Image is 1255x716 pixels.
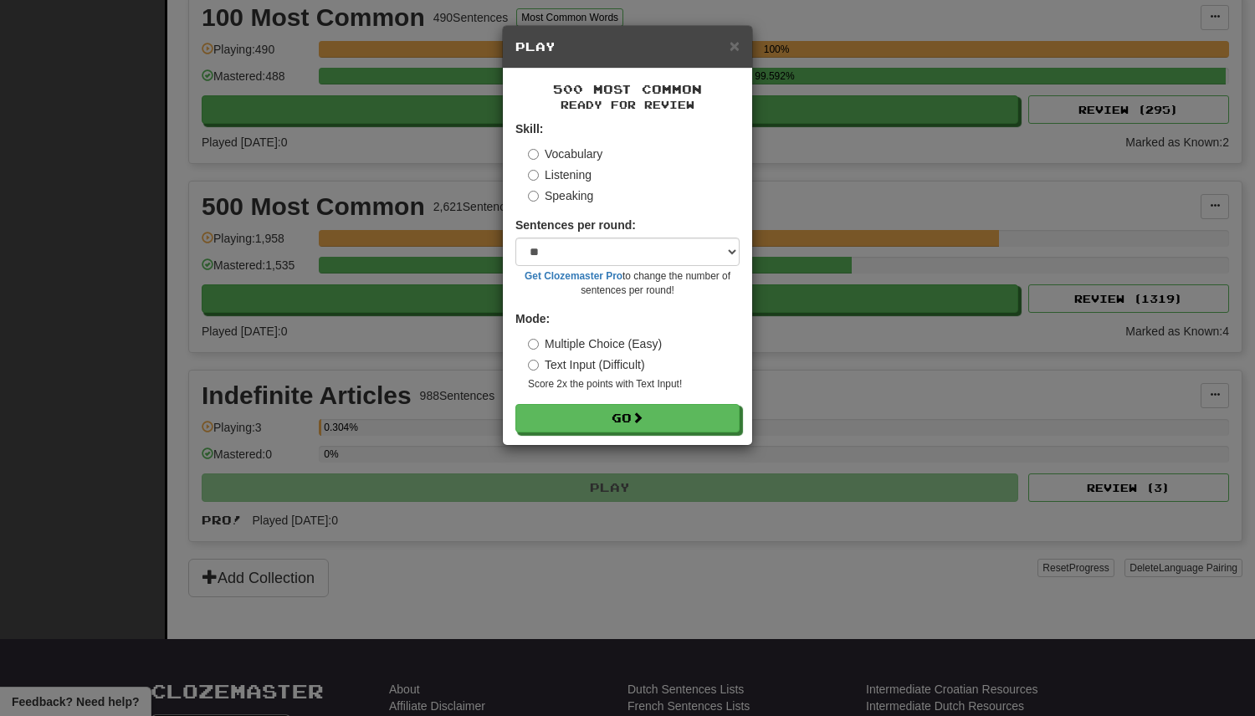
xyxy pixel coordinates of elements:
[528,339,539,350] input: Multiple Choice (Easy)
[515,217,636,233] label: Sentences per round:
[528,360,539,371] input: Text Input (Difficult)
[528,149,539,160] input: Vocabulary
[515,98,740,112] small: Ready for Review
[730,36,740,55] span: ×
[528,191,539,202] input: Speaking
[525,270,622,282] a: Get Clozemaster Pro
[515,404,740,432] button: Go
[515,38,740,55] h5: Play
[528,377,740,391] small: Score 2x the points with Text Input !
[730,37,740,54] button: Close
[528,356,645,373] label: Text Input (Difficult)
[515,122,543,136] strong: Skill:
[515,312,550,325] strong: Mode:
[528,170,539,181] input: Listening
[528,187,593,204] label: Speaking
[528,335,662,352] label: Multiple Choice (Easy)
[528,146,602,162] label: Vocabulary
[528,166,592,183] label: Listening
[515,269,740,298] small: to change the number of sentences per round!
[553,82,702,96] span: 500 Most Common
